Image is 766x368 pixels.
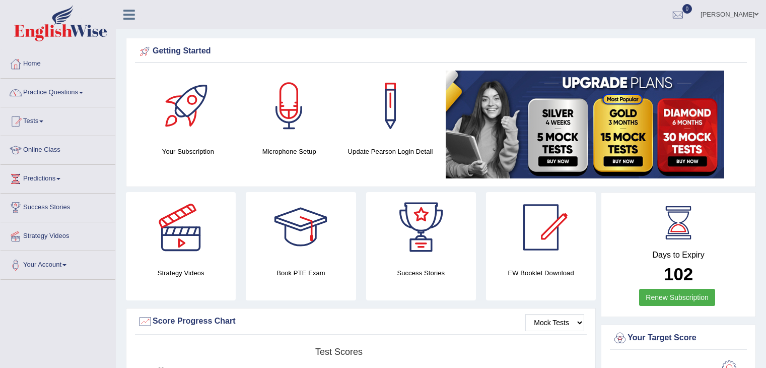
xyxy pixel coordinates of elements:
div: Your Target Score [612,331,744,346]
a: Practice Questions [1,79,115,104]
a: Renew Subscription [639,289,715,306]
h4: Success Stories [366,268,476,278]
div: Getting Started [137,44,744,59]
a: Home [1,50,115,75]
h4: Book PTE Exam [246,268,356,278]
a: Tests [1,107,115,133]
h4: EW Booklet Download [486,268,596,278]
a: Online Class [1,136,115,161]
h4: Strategy Videos [126,268,236,278]
tspan: Test scores [315,347,363,357]
a: Predictions [1,165,115,190]
h4: Your Subscription [143,146,234,157]
a: Success Stories [1,194,115,219]
h4: Update Pearson Login Detail [345,146,436,157]
h4: Days to Expiry [612,251,744,260]
b: 102 [664,264,693,284]
img: small5.jpg [446,71,724,178]
a: Your Account [1,251,115,276]
div: Score Progress Chart [137,314,584,329]
span: 0 [682,4,692,14]
a: Strategy Videos [1,222,115,248]
h4: Microphone Setup [244,146,335,157]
